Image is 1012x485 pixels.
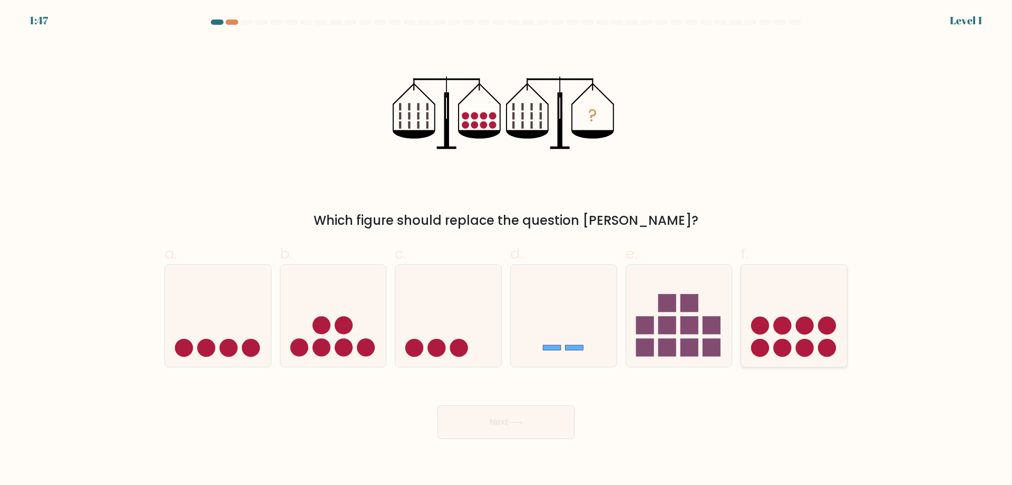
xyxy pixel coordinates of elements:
button: Next [437,405,575,439]
div: Level 1 [950,13,982,28]
span: b. [280,243,293,264]
div: 1:47 [30,13,48,28]
span: c. [395,243,406,264]
span: a. [164,243,177,264]
div: Which figure should replace the question [PERSON_NAME]? [171,211,841,230]
tspan: ? [588,103,597,127]
span: d. [510,243,523,264]
span: f. [741,243,748,264]
span: e. [626,243,637,264]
